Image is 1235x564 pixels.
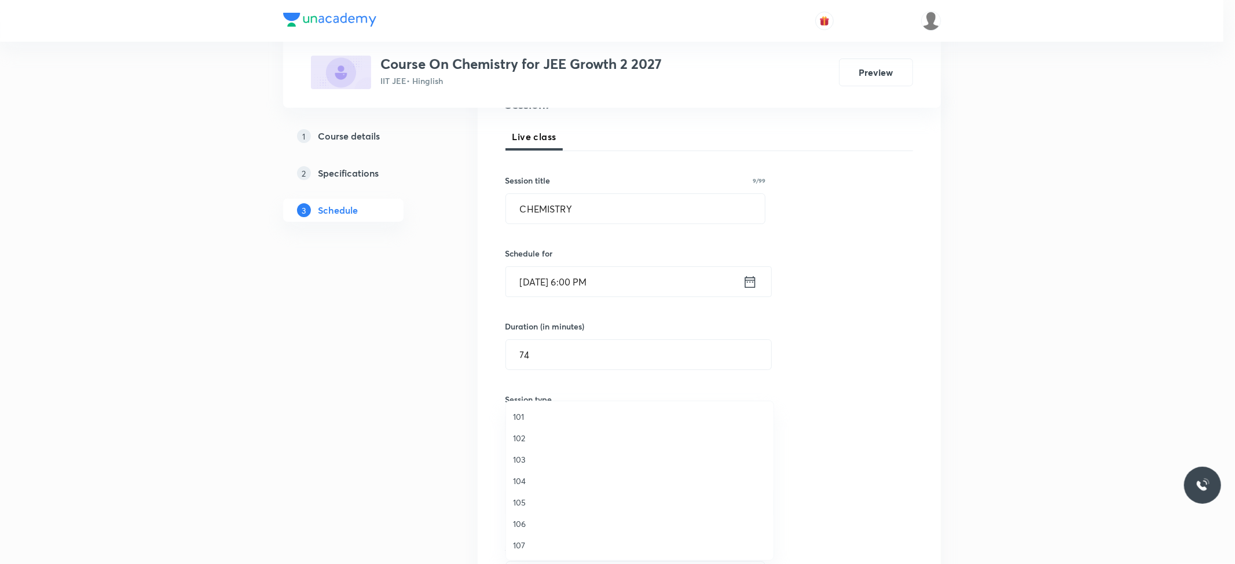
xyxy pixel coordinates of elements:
span: 105 [513,496,767,508]
span: 101 [513,411,767,423]
span: 104 [513,475,767,487]
span: 103 [513,453,767,466]
span: 107 [513,539,767,551]
span: 102 [513,432,767,444]
span: 106 [513,518,767,530]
